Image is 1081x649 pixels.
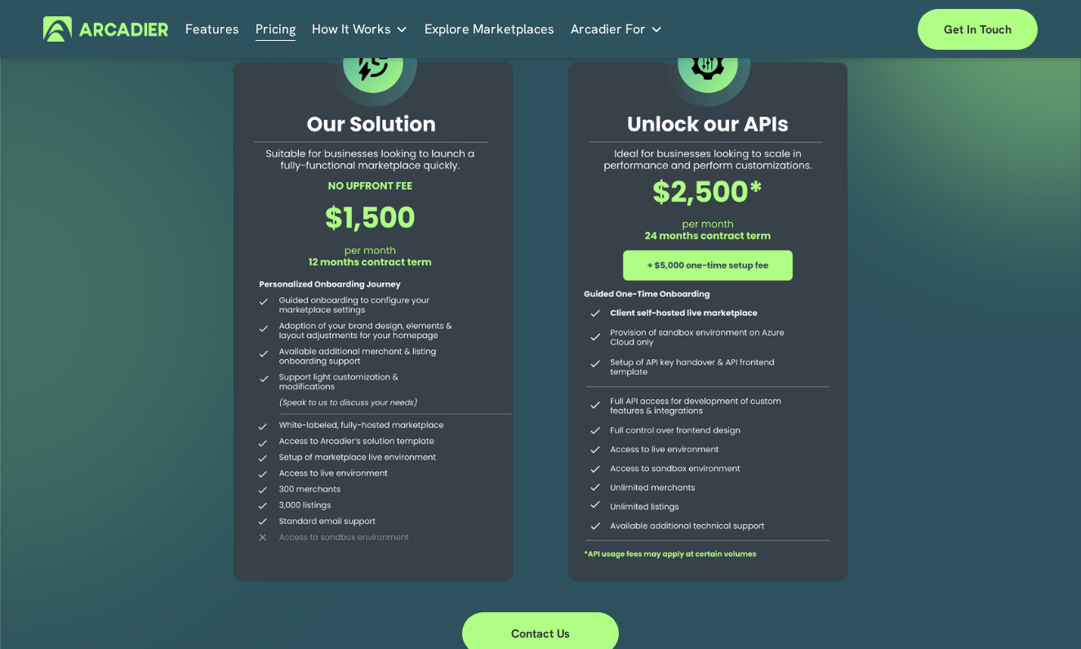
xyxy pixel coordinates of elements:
[312,16,408,42] a: folder dropdown
[999,571,1081,649] iframe: Chat Widget
[43,16,168,42] img: Arcadier
[425,16,554,42] a: Explore Marketplaces
[918,9,1038,50] a: Get in touch
[185,16,239,42] a: Features
[312,18,391,41] span: How It Works
[256,16,296,42] a: Pricing
[571,16,663,42] a: folder dropdown
[571,18,646,41] span: Arcadier For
